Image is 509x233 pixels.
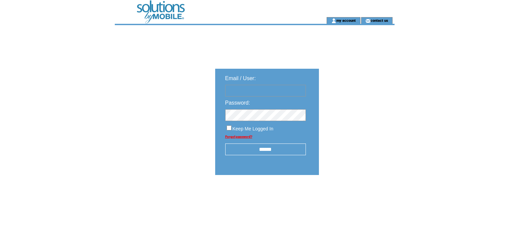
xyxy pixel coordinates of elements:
span: Keep Me Logged In [233,126,273,131]
a: contact us [370,18,388,22]
img: transparent.png;jsessionid=51A0D01AFD6A9A4782BCD490CEC68310 [338,192,372,200]
a: Forgot password? [225,135,252,138]
span: Password: [225,100,250,106]
img: contact_us_icon.gif;jsessionid=51A0D01AFD6A9A4782BCD490CEC68310 [365,18,370,23]
span: Email / User: [225,75,256,81]
a: my account [336,18,356,22]
img: account_icon.gif;jsessionid=51A0D01AFD6A9A4782BCD490CEC68310 [331,18,336,23]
